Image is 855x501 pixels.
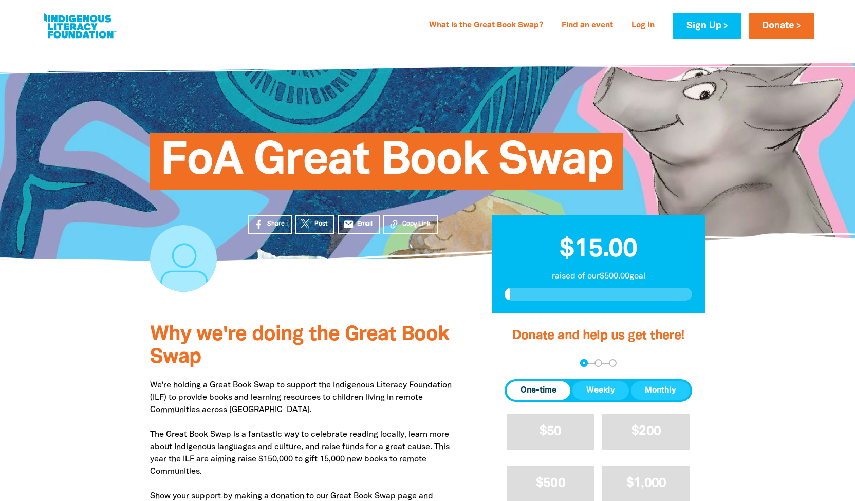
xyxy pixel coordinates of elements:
button: Monthly [631,381,690,400]
span: Weekly [586,384,615,397]
a: Donate [749,13,814,39]
span: Share [267,219,285,229]
span: $500 [536,477,565,489]
a: Find an event [555,17,619,34]
span: $15.00 [560,238,637,262]
button: Navigate to step 2 of 3 to enter your details [594,359,602,367]
span: FoA Great Book Swap [160,140,613,190]
button: Navigate to step 1 of 3 to enter your donation amount [580,359,588,367]
button: $50 [507,414,594,450]
button: Weekly [572,381,629,400]
a: emailEmail [338,215,380,234]
button: One-time [507,381,570,400]
span: $200 [631,425,661,437]
span: Why we're doing the Great Book Swap [150,325,449,367]
i: email [343,219,354,230]
button: Navigate to step 3 of 3 to enter your payment details [609,359,617,367]
a: What is the Great Book Swap? [423,17,549,34]
a: Post [295,215,334,234]
a: Share [248,215,292,234]
a: Sign Up [673,13,740,39]
span: Post [314,219,327,229]
button: $200 [602,414,690,450]
button: Copy Link [383,215,438,234]
div: Donation frequency [505,379,692,402]
span: Monthly [645,384,676,397]
a: Log In [625,17,661,34]
span: Donate and help us get there! [512,330,685,342]
p: raised of our $500.00 goal [505,270,692,283]
span: Copy Link [402,219,431,229]
span: One-time [521,384,556,397]
span: $1,000 [626,477,666,489]
span: $50 [540,425,562,437]
span: Email [357,219,373,229]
